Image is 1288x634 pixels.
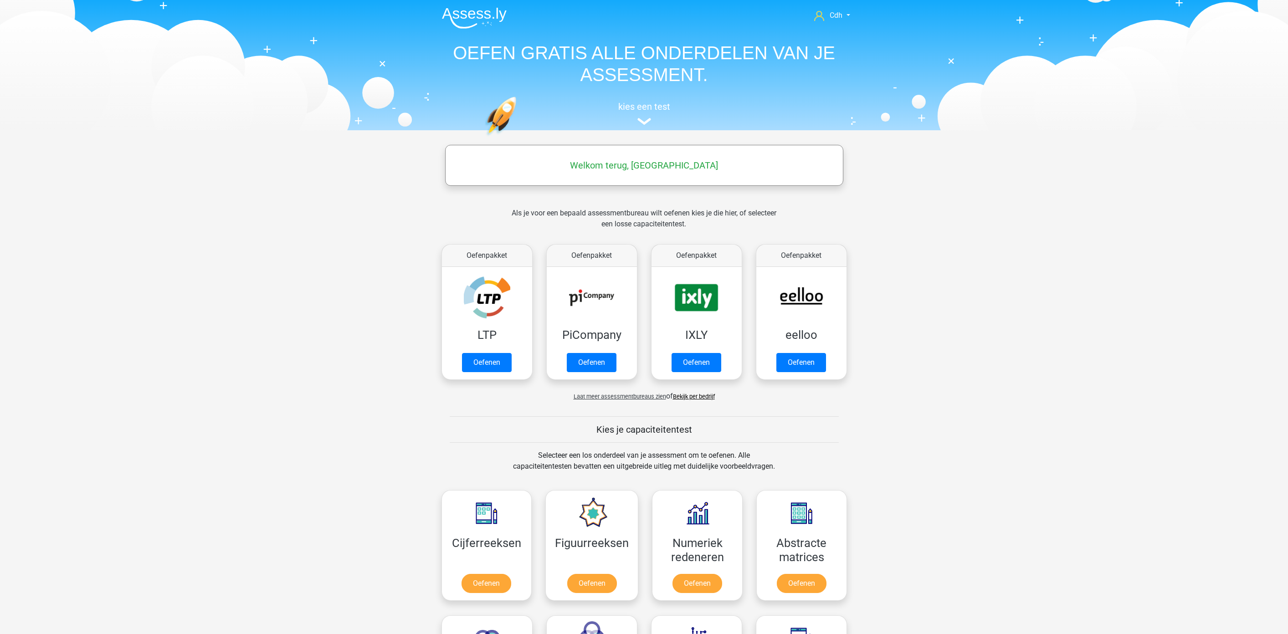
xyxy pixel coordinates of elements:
[435,42,854,86] h1: OEFEN GRATIS ALLE ONDERDELEN VAN JE ASSESSMENT.
[435,101,854,125] a: kies een test
[567,353,616,372] a: Oefenen
[435,383,854,402] div: of
[485,97,552,179] img: oefenen
[830,11,842,20] span: Cdh
[811,10,853,21] a: Cdh
[672,353,721,372] a: Oefenen
[776,353,826,372] a: Oefenen
[504,450,784,483] div: Selecteer een los onderdeel van je assessment om te oefenen. Alle capaciteitentesten bevatten een...
[777,574,826,593] a: Oefenen
[567,574,617,593] a: Oefenen
[450,160,839,171] h5: Welkom terug, [GEOGRAPHIC_DATA]
[574,393,666,400] span: Laat meer assessmentbureaus zien
[504,208,784,240] div: Als je voor een bepaald assessmentbureau wilt oefenen kies je die hier, of selecteer een losse ca...
[672,574,722,593] a: Oefenen
[462,574,511,593] a: Oefenen
[637,118,651,125] img: assessment
[450,424,839,435] h5: Kies je capaciteitentest
[462,353,512,372] a: Oefenen
[435,101,854,112] h5: kies een test
[673,393,715,400] a: Bekijk per bedrijf
[442,7,507,29] img: Assessly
